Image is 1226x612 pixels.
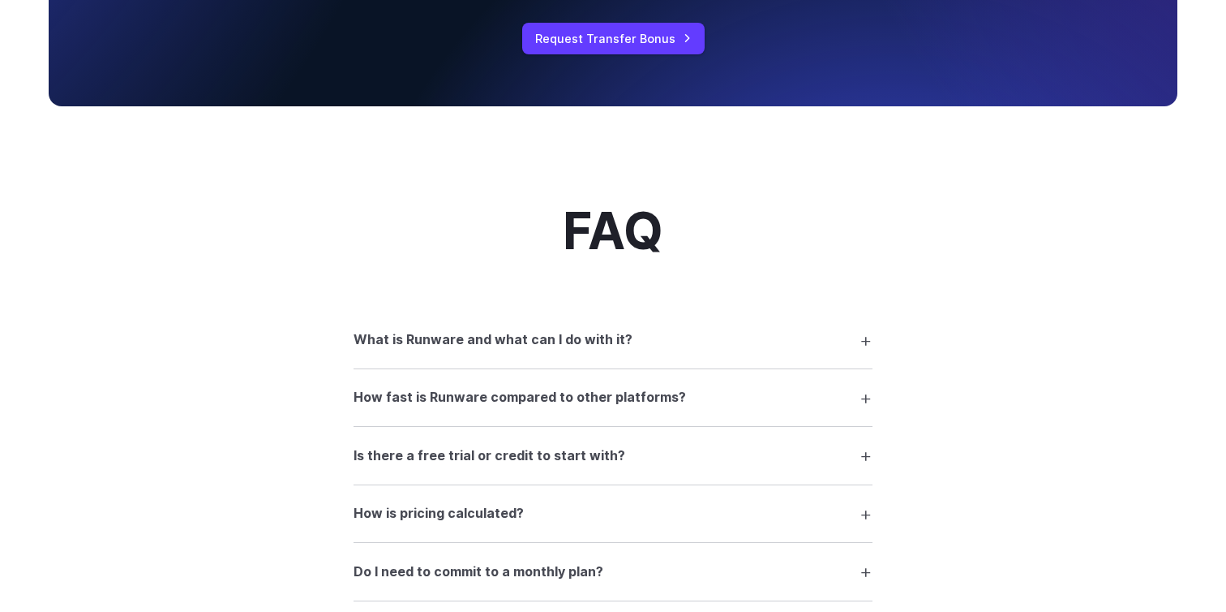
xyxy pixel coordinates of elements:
[354,556,872,587] summary: Do I need to commit to a monthly plan?
[354,330,632,351] h3: What is Runware and what can I do with it?
[522,23,705,54] a: Request Transfer Bonus
[354,446,625,467] h3: Is there a free trial or credit to start with?
[354,387,686,408] h3: How fast is Runware compared to other platforms?
[354,325,872,356] summary: What is Runware and what can I do with it?
[354,503,524,524] h3: How is pricing calculated?
[354,562,603,583] h3: Do I need to commit to a monthly plan?
[354,382,872,413] summary: How fast is Runware compared to other platforms?
[563,204,663,260] h2: FAQ
[354,498,872,529] summary: How is pricing calculated?
[354,440,872,471] summary: Is there a free trial or credit to start with?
